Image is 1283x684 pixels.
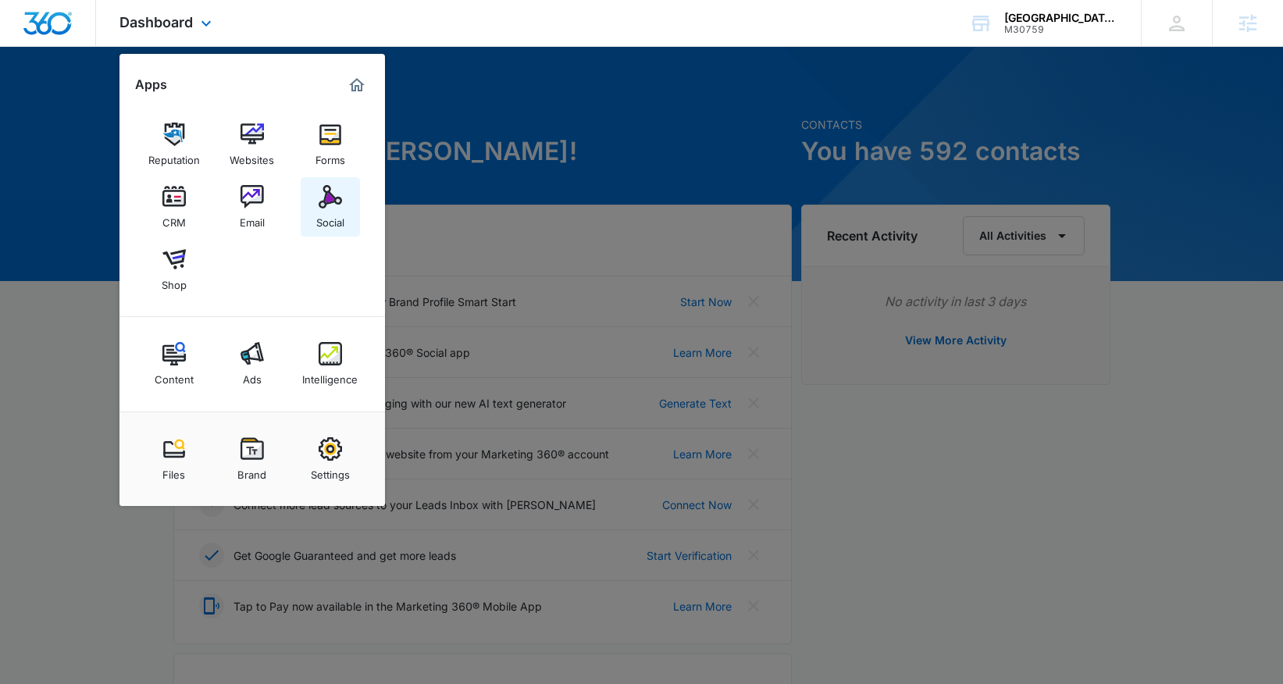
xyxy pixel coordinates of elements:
[135,77,167,92] h2: Apps
[301,429,360,489] a: Settings
[237,461,266,481] div: Brand
[301,334,360,394] a: Intelligence
[119,14,193,30] span: Dashboard
[144,177,204,237] a: CRM
[301,177,360,237] a: Social
[1004,12,1118,24] div: account name
[148,146,200,166] div: Reputation
[1004,24,1118,35] div: account id
[344,73,369,98] a: Marketing 360® Dashboard
[315,146,345,166] div: Forms
[223,429,282,489] a: Brand
[302,365,358,386] div: Intelligence
[230,146,274,166] div: Websites
[162,271,187,291] div: Shop
[162,461,185,481] div: Files
[243,365,262,386] div: Ads
[223,115,282,174] a: Websites
[162,208,186,229] div: CRM
[144,240,204,299] a: Shop
[240,208,265,229] div: Email
[223,334,282,394] a: Ads
[316,208,344,229] div: Social
[144,429,204,489] a: Files
[144,334,204,394] a: Content
[144,115,204,174] a: Reputation
[155,365,194,386] div: Content
[223,177,282,237] a: Email
[301,115,360,174] a: Forms
[311,461,350,481] div: Settings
